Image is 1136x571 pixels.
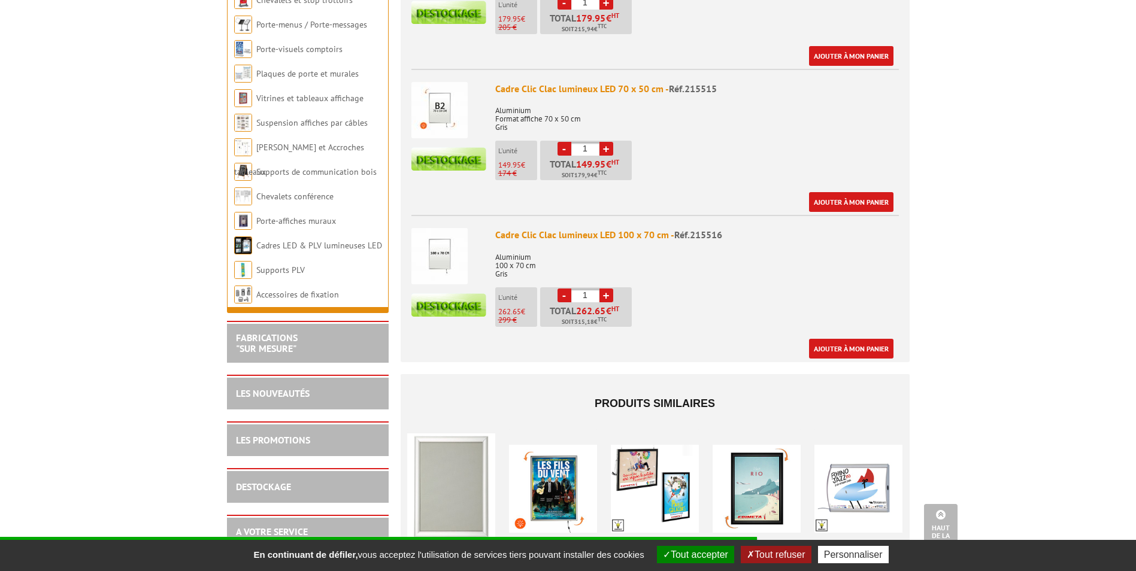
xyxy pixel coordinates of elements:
a: Suspension affiches par câbles [256,117,368,128]
span: 262.65 [576,306,606,315]
sup: HT [611,305,619,313]
a: - [558,288,571,302]
span: € [606,306,611,315]
span: Soit € [562,317,607,327]
p: L'unité [498,1,537,9]
span: Réf.215516 [674,229,722,241]
img: Porte-affiches muraux [234,212,252,230]
span: vous acceptez l'utilisation de services tiers pouvant installer des cookies [247,549,650,560]
a: Accessoires de fixation [256,289,339,300]
a: Chevalets conférence [256,191,334,202]
a: DESTOCKAGE [236,481,291,493]
p: Total [543,306,632,327]
a: Cadres LED & PLV lumineuses LED [256,240,382,251]
a: + [599,288,613,302]
a: Plaques de porte et murales [256,68,359,79]
span: 149.95 [498,160,521,170]
sup: TTC [598,316,607,323]
span: Réf.215515 [669,83,717,95]
img: destockage [411,1,486,24]
span: 179.95 [576,13,606,23]
span: 215,94 [574,25,594,34]
p: Total [543,13,632,34]
a: Vitrines et tableaux affichage [256,93,363,104]
a: FABRICATIONS"Sur Mesure" [236,332,298,354]
div: Cadre Clic Clac lumineux LED 70 x 50 cm - [495,82,899,96]
p: L'unité [498,147,537,155]
p: Aluminium 100 x 70 cm Gris [495,245,899,278]
p: Total [543,159,632,180]
p: € [498,308,537,316]
a: Supports PLV [256,265,305,275]
button: Tout accepter [657,546,734,563]
a: Haut de la page [924,504,958,553]
img: Cadre Clic Clac lumineux LED 70 x 50 cm [411,82,468,138]
p: € [498,161,537,169]
a: + [599,142,613,156]
a: Porte-menus / Porte-messages [256,19,367,30]
img: Cadres LED & PLV lumineuses LED [234,236,252,254]
p: 174 € [498,169,537,178]
span: 179.95 [498,14,521,24]
img: Accessoires de fixation [234,285,252,303]
a: Ajouter à mon panier [809,339,893,359]
a: Porte-affiches muraux [256,215,336,226]
a: Supports de communication bois [256,166,377,177]
sup: HT [611,158,619,166]
a: [PERSON_NAME] et Accroches tableaux [234,142,364,177]
img: Vitrines et tableaux affichage [234,89,252,107]
sup: HT [611,11,619,20]
span: 149.95 [576,159,606,169]
span: Soit € [562,171,607,180]
img: Cimaises et Accroches tableaux [234,138,252,156]
span: € [606,159,611,169]
img: Cadre Clic Clac lumineux LED 100 x 70 cm [411,228,468,284]
img: Plaques de porte et murales [234,65,252,83]
img: Chevalets conférence [234,187,252,205]
p: € [498,15,537,23]
a: Porte-visuels comptoirs [256,44,343,54]
a: - [558,142,571,156]
img: destockage [411,147,486,171]
p: 205 € [498,23,537,32]
button: Personnaliser (fenêtre modale) [818,546,889,563]
button: Tout refuser [741,546,811,563]
img: Suspension affiches par câbles [234,114,252,132]
span: 315,18 [574,317,594,327]
sup: TTC [598,23,607,29]
a: LES PROMOTIONS [236,434,310,446]
img: destockage [411,293,486,317]
span: 262.65 [498,306,521,317]
h2: A votre service [236,527,380,537]
img: Porte-visuels comptoirs [234,40,252,58]
a: Ajouter à mon panier [809,46,893,66]
strong: En continuant de défiler, [253,549,358,560]
span: € [606,13,611,23]
a: LES NOUVEAUTÉS [236,387,310,399]
span: Soit € [562,25,607,34]
p: 299 € [498,316,537,324]
img: Porte-menus / Porte-messages [234,16,252,34]
span: Produits similaires [595,397,715,409]
span: 179,94 [574,171,594,180]
a: Ajouter à mon panier [809,192,893,212]
img: Supports PLV [234,261,252,279]
sup: TTC [598,169,607,176]
p: Aluminium Format affiche 70 x 50 cm Gris [495,98,899,132]
div: Cadre Clic Clac lumineux LED 100 x 70 cm - [495,228,899,242]
p: L'unité [498,293,537,302]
